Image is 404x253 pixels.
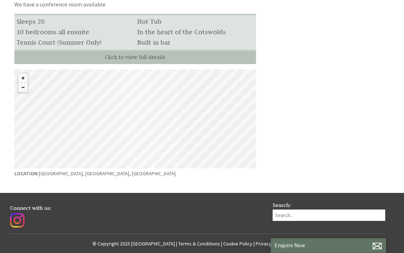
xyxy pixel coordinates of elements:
[10,213,24,227] img: Instagram
[178,240,220,247] a: Terms & Conditions
[221,240,222,247] span: |
[135,37,256,48] li: Built in bar
[135,16,256,27] li: Hot Tub
[14,27,135,37] li: 10 bedrooms all ensuite
[14,50,256,64] a: Click to view full details
[14,37,135,48] li: Tennis Court (Summer Only)
[93,240,175,247] a: © Copyright 2025 [GEOGRAPHIC_DATA]
[14,170,39,177] strong: Location:
[135,27,256,37] li: In the heart of the Cotswolds
[10,204,265,211] h3: Connect with us:
[14,168,256,179] p: [GEOGRAPHIC_DATA], [GEOGRAPHIC_DATA], [GEOGRAPHIC_DATA]
[18,83,28,92] button: Zoom out
[256,240,303,247] a: Privacy Policy & GDPR
[223,240,252,247] a: Cookie Policy
[14,69,256,168] canvas: Map
[273,209,385,221] input: Search...
[253,240,255,247] span: |
[18,73,28,83] button: Zoom in
[14,16,135,27] li: Sleeps 20
[176,240,177,247] span: |
[273,202,385,208] h3: Search:
[274,242,382,249] p: Enquire Now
